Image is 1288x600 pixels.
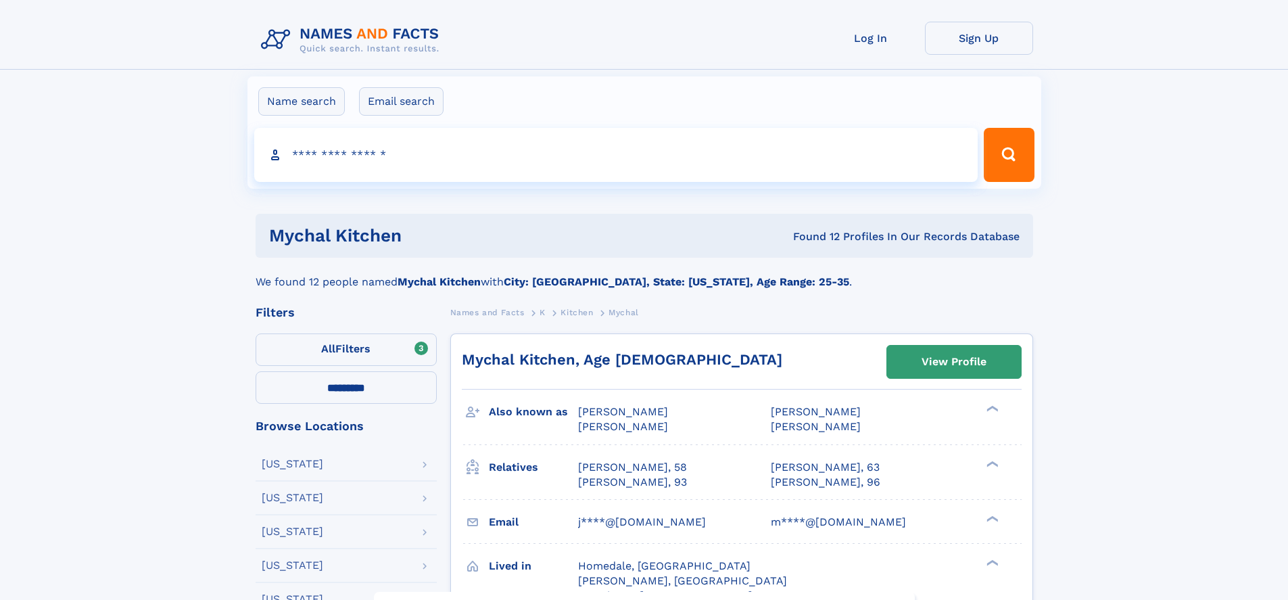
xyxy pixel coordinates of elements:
[258,87,345,116] label: Name search
[256,22,450,58] img: Logo Names and Facts
[771,405,861,418] span: [PERSON_NAME]
[321,342,335,355] span: All
[262,492,323,503] div: [US_STATE]
[983,405,999,413] div: ❯
[256,258,1033,290] div: We found 12 people named with .
[771,460,880,475] a: [PERSON_NAME], 63
[462,351,782,368] a: Mychal Kitchen, Age [DEMOGRAPHIC_DATA]
[262,459,323,469] div: [US_STATE]
[256,306,437,319] div: Filters
[560,304,593,321] a: Kitchen
[983,558,999,567] div: ❯
[578,559,750,572] span: Homedale, [GEOGRAPHIC_DATA]
[983,514,999,523] div: ❯
[489,555,578,578] h3: Lived in
[489,400,578,423] h3: Also known as
[771,475,880,490] a: [PERSON_NAME], 96
[578,574,787,587] span: [PERSON_NAME], [GEOGRAPHIC_DATA]
[540,308,546,317] span: K
[578,460,687,475] a: [PERSON_NAME], 58
[597,229,1020,244] div: Found 12 Profiles In Our Records Database
[254,128,978,182] input: search input
[489,511,578,534] h3: Email
[771,420,861,433] span: [PERSON_NAME]
[398,275,481,288] b: Mychal Kitchen
[578,405,668,418] span: [PERSON_NAME]
[925,22,1033,55] a: Sign Up
[817,22,925,55] a: Log In
[983,459,999,468] div: ❯
[504,275,849,288] b: City: [GEOGRAPHIC_DATA], State: [US_STATE], Age Range: 25-35
[887,346,1021,378] a: View Profile
[540,304,546,321] a: K
[578,420,668,433] span: [PERSON_NAME]
[450,304,525,321] a: Names and Facts
[489,456,578,479] h3: Relatives
[359,87,444,116] label: Email search
[609,308,639,317] span: Mychal
[984,128,1034,182] button: Search Button
[256,333,437,366] label: Filters
[256,420,437,432] div: Browse Locations
[922,346,986,377] div: View Profile
[560,308,593,317] span: Kitchen
[262,560,323,571] div: [US_STATE]
[578,475,687,490] a: [PERSON_NAME], 93
[262,526,323,537] div: [US_STATE]
[269,227,598,244] h1: Mychal Kitchen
